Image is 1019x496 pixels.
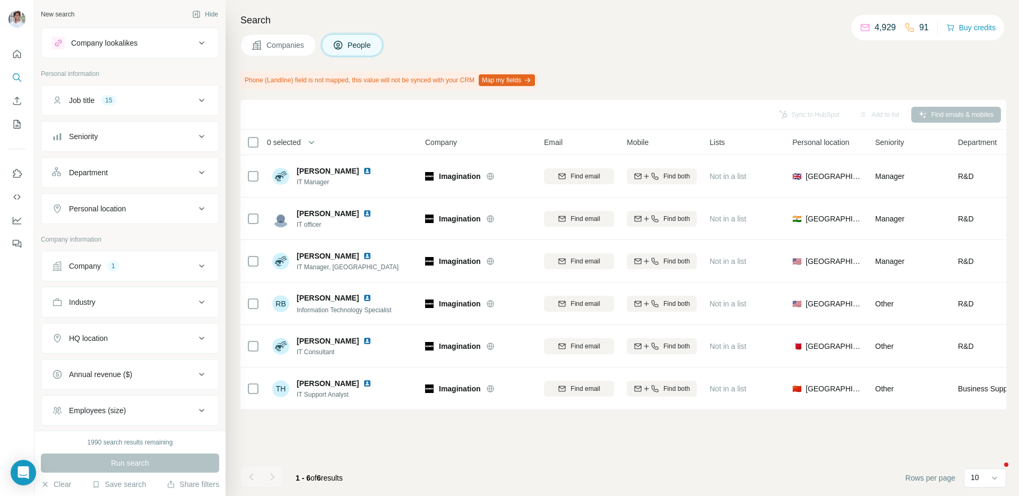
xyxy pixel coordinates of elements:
[958,341,974,352] span: R&D
[363,337,372,345] img: LinkedIn logo
[8,187,25,207] button: Use Surfe API
[627,381,697,397] button: Find both
[425,384,434,393] img: Logo of Imagination
[806,383,862,394] span: [GEOGRAPHIC_DATA]
[425,137,457,148] span: Company
[663,256,690,266] span: Find both
[8,68,25,87] button: Search
[272,380,289,397] div: TH
[710,384,746,393] span: Not in a list
[41,398,219,423] button: Employees (size)
[875,21,896,34] p: 4,929
[439,383,481,394] span: Imagination
[41,235,219,244] p: Company information
[875,300,894,308] span: Other
[792,137,849,148] span: Personal location
[297,251,359,261] span: [PERSON_NAME]
[958,213,974,224] span: R&D
[92,479,146,490] button: Save search
[875,384,894,393] span: Other
[8,115,25,134] button: My lists
[710,172,746,181] span: Not in a list
[905,473,955,483] span: Rows per page
[363,379,372,388] img: LinkedIn logo
[69,333,108,344] div: HQ location
[875,342,894,350] span: Other
[69,203,126,214] div: Personal location
[8,45,25,64] button: Quick start
[958,298,974,309] span: R&D
[317,474,321,482] span: 6
[792,256,801,267] span: 🇺🇸
[792,341,801,352] span: 🇧🇭
[8,91,25,110] button: Enrich CSV
[8,234,25,253] button: Feedback
[983,460,1008,485] iframe: Intercom live chat
[69,369,132,380] div: Annual revenue ($)
[875,257,904,266] span: Manager
[946,20,996,35] button: Buy credits
[627,137,649,148] span: Mobile
[297,378,359,389] span: [PERSON_NAME]
[41,362,219,387] button: Annual revenue ($)
[806,213,862,224] span: [GEOGRAPHIC_DATA]
[806,171,862,182] span: [GEOGRAPHIC_DATA]
[663,214,690,224] span: Find both
[363,294,372,302] img: LinkedIn logo
[272,338,289,355] img: Avatar
[69,167,108,178] div: Department
[544,253,614,269] button: Find email
[806,298,862,309] span: [GEOGRAPHIC_DATA]
[425,215,434,223] img: Logo of Imagination
[571,256,600,266] span: Find email
[439,256,481,267] span: Imagination
[571,384,600,394] span: Find email
[571,172,600,181] span: Find email
[571,214,600,224] span: Find email
[272,168,289,185] img: Avatar
[958,256,974,267] span: R&D
[792,213,801,224] span: 🇮🇳
[41,69,219,79] p: Personal information
[41,479,71,490] button: Clear
[710,215,746,223] span: Not in a list
[663,341,690,351] span: Find both
[240,13,1006,28] h4: Search
[958,383,1016,394] span: Business Support
[544,296,614,312] button: Find email
[41,326,219,351] button: HQ location
[272,295,289,312] div: RB
[267,137,301,148] span: 0 selected
[41,30,219,56] button: Company lookalikes
[439,341,481,352] span: Imagination
[41,289,219,315] button: Industry
[69,261,101,271] div: Company
[69,95,94,106] div: Job title
[425,342,434,350] img: Logo of Imagination
[439,213,481,224] span: Imagination
[875,172,904,181] span: Manager
[544,381,614,397] button: Find email
[425,300,434,308] img: Logo of Imagination
[710,137,725,148] span: Lists
[571,341,600,351] span: Find email
[11,460,36,485] div: Open Intercom Messenger
[875,137,904,148] span: Seniority
[544,338,614,354] button: Find email
[8,164,25,183] button: Use Surfe on LinkedIn
[806,341,862,352] span: [GEOGRAPHIC_DATA]
[439,171,481,182] span: Imagination
[792,171,801,182] span: 🇬🇧
[363,167,372,175] img: LinkedIn logo
[425,172,434,181] img: Logo of Imagination
[41,124,219,149] button: Seniority
[297,262,399,272] span: IT Manager, [GEOGRAPHIC_DATA]
[101,96,116,105] div: 15
[310,474,317,482] span: of
[663,172,690,181] span: Find both
[297,347,384,357] span: IT Consultant
[710,300,746,308] span: Not in a list
[710,342,746,350] span: Not in a list
[41,10,74,19] div: New search
[266,40,305,50] span: Companies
